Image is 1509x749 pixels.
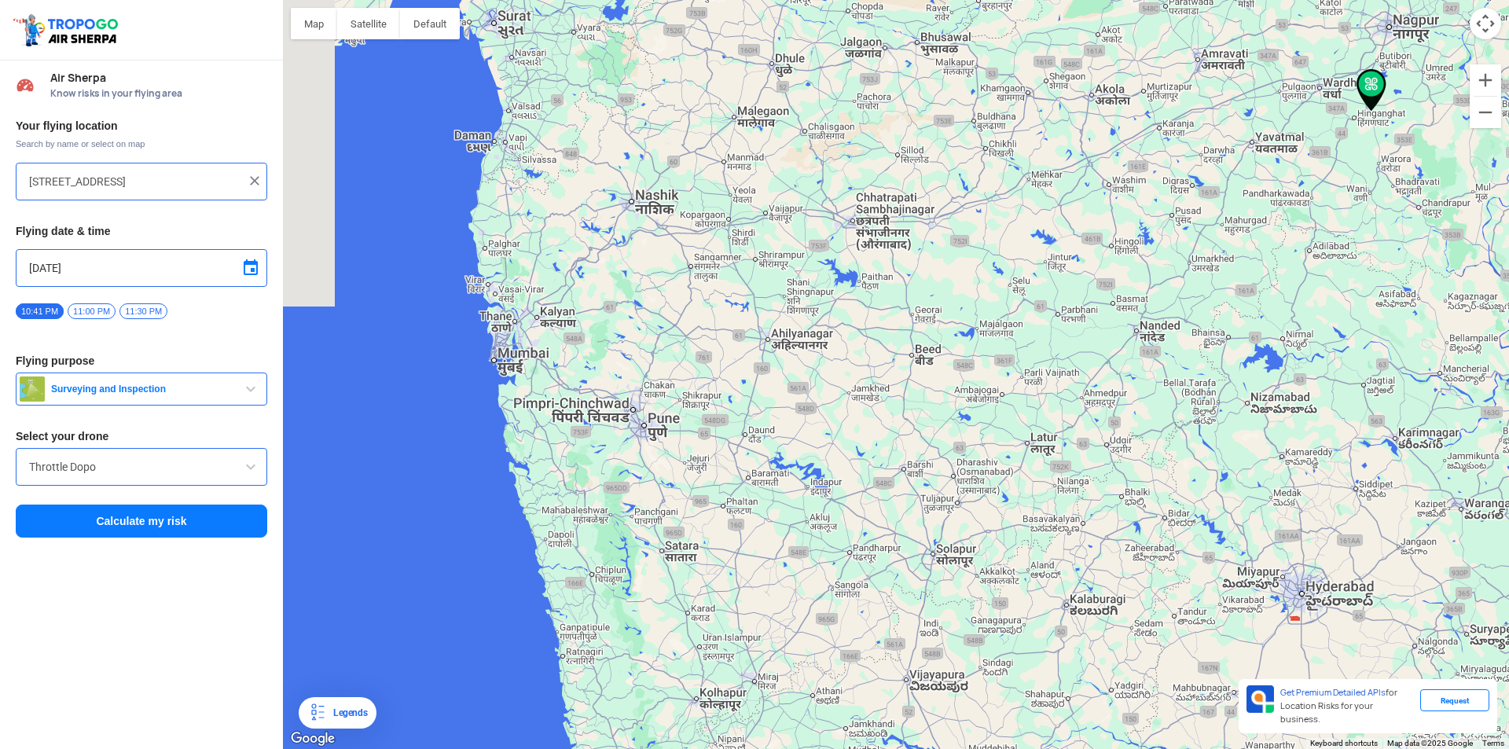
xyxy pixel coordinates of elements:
[1310,738,1378,749] button: Keyboard shortcuts
[1387,739,1473,747] span: Map data ©2025 Google
[50,72,267,84] span: Air Sherpa
[287,729,339,749] a: Open this area in Google Maps (opens a new window)
[337,8,400,39] button: Show satellite imagery
[29,457,254,476] input: Search by name or Brand
[16,303,64,319] span: 10:41 PM
[16,431,267,442] h3: Select your drone
[327,703,367,722] div: Legends
[16,355,267,366] h3: Flying purpose
[16,75,35,94] img: Risk Scores
[45,383,241,395] span: Surveying and Inspection
[1280,687,1386,698] span: Get Premium Detailed APIs
[308,703,327,722] img: Legends
[1274,685,1420,727] div: for Location Risks for your business.
[16,373,267,406] button: Surveying and Inspection
[291,8,337,39] button: Show street map
[287,729,339,749] img: Google
[119,303,167,319] span: 11:30 PM
[16,138,267,150] span: Search by name or select on map
[16,226,267,237] h3: Flying date & time
[247,173,263,189] img: ic_close.png
[1470,64,1501,96] button: Zoom in
[1246,685,1274,713] img: Premium APIs
[20,376,45,402] img: survey.png
[12,12,123,48] img: ic_tgdronemaps.svg
[50,87,267,100] span: Know risks in your flying area
[16,120,267,131] h3: Your flying location
[68,303,116,319] span: 11:00 PM
[29,259,254,277] input: Select Date
[29,172,242,191] input: Search your flying location
[1470,97,1501,128] button: Zoom out
[1420,689,1489,711] div: Request
[16,505,267,538] button: Calculate my risk
[1470,8,1501,39] button: Map camera controls
[1482,739,1504,747] a: Terms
